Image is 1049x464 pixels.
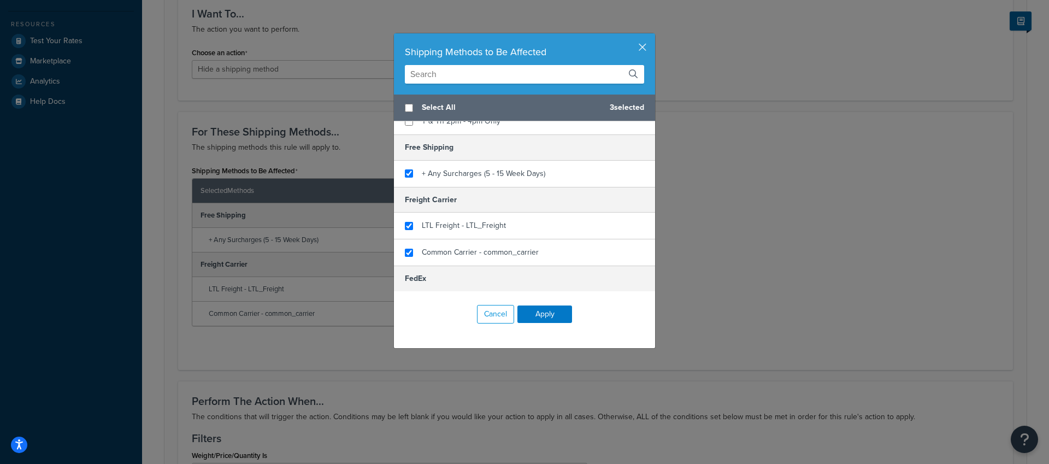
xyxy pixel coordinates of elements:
[405,65,644,84] input: Search
[517,306,572,323] button: Apply
[394,266,655,291] h5: FedEx
[477,305,514,324] button: Cancel
[405,44,644,60] div: Shipping Methods to Be Affected
[394,134,655,160] h5: Free Shipping
[422,246,539,258] span: Common Carrier - common_carrier
[394,95,655,121] div: 3 selected
[394,187,655,213] h5: Freight Carrier
[422,220,506,231] span: LTL Freight - LTL_Freight
[422,168,545,179] span: + Any Surcharges (5 - 15 Week Days)
[422,100,601,115] span: Select All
